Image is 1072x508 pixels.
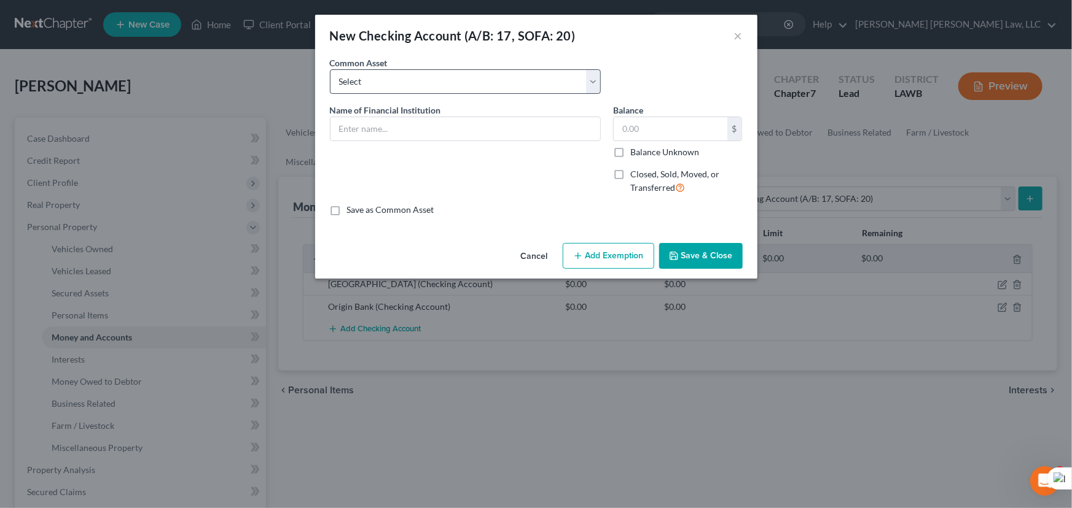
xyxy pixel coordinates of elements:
label: Balance Unknown [630,146,699,158]
div: $ [727,117,742,140]
input: Enter name... [331,117,600,140]
button: Save & Close [659,243,743,269]
label: Balance [613,104,643,117]
iframe: Intercom live chat [1030,466,1060,496]
span: Name of Financial Institution [330,105,441,115]
span: Closed, Sold, Moved, or Transferred [630,169,719,193]
button: Add Exemption [563,243,654,269]
label: Save as Common Asset [347,204,434,216]
input: 0.00 [614,117,727,140]
span: 4 [1055,466,1065,476]
button: × [734,28,743,43]
button: Cancel [511,244,558,269]
div: New Checking Account (A/B: 17, SOFA: 20) [330,27,576,44]
label: Common Asset [330,56,388,69]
